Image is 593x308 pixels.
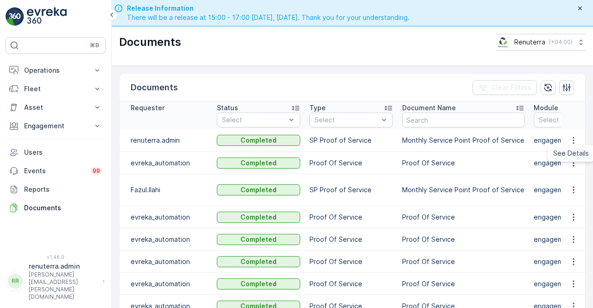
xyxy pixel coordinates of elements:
[514,38,545,47] p: Renuterra
[6,7,24,26] img: logo
[24,103,87,112] p: Asset
[6,199,106,217] a: Documents
[120,206,212,228] td: evreka_automation
[8,274,23,289] div: RR
[6,61,106,80] button: Operations
[6,143,106,162] a: Users
[6,262,106,301] button: RRrenuterra.admin[PERSON_NAME][EMAIL_ADDRESS][PERSON_NAME][DOMAIN_NAME]
[397,251,529,273] td: Proof Of Service
[29,262,98,271] p: renuterra.admin
[29,271,98,301] p: [PERSON_NAME][EMAIL_ADDRESS][PERSON_NAME][DOMAIN_NAME]
[6,117,106,135] button: Engagement
[127,4,410,13] span: Release Information
[553,149,589,158] span: See Details
[90,42,99,49] p: ⌘B
[24,166,85,176] p: Events
[120,129,212,152] td: renuterra.admin
[6,162,106,180] a: Events99
[397,206,529,228] td: Proof Of Service
[402,103,456,113] p: Document Name
[120,174,212,206] td: Fazul.Ilahi
[496,37,511,47] img: Screenshot_2024-07-26_at_13.33.01.png
[240,185,277,195] p: Completed
[217,256,300,267] button: Completed
[217,234,300,245] button: Completed
[217,212,300,223] button: Completed
[305,273,397,295] td: Proof Of Service
[549,38,573,46] p: ( +04:00 )
[534,103,558,113] p: Module
[217,103,238,113] p: Status
[305,251,397,273] td: Proof Of Service
[496,34,586,50] button: Renuterra(+04:00)
[6,180,106,199] a: Reports
[397,129,529,152] td: Monthly Service Point Proof of Service
[93,167,100,175] p: 99
[6,254,106,260] span: v 1.48.0
[305,129,397,152] td: SP Proof of Service
[24,121,87,131] p: Engagement
[305,228,397,251] td: Proof Of Service
[217,184,300,195] button: Completed
[222,115,286,125] p: Select
[549,147,593,160] a: See Details
[305,152,397,174] td: Proof Of Service
[131,81,178,94] p: Documents
[24,66,87,75] p: Operations
[491,83,531,92] p: Clear Filters
[120,251,212,273] td: evreka_automation
[24,84,87,94] p: Fleet
[315,115,379,125] p: Select
[127,13,410,22] span: There will be a release at 15:00 - 17:00 [DATE], [DATE]. Thank you for your understanding.
[397,228,529,251] td: Proof Of Service
[217,157,300,169] button: Completed
[119,35,181,50] p: Documents
[240,213,277,222] p: Completed
[473,80,537,95] button: Clear Filters
[6,80,106,98] button: Fleet
[397,174,529,206] td: Monthly Service Point Proof of Service
[305,206,397,228] td: Proof Of Service
[309,103,326,113] p: Type
[397,152,529,174] td: Proof Of Service
[240,279,277,289] p: Completed
[217,135,300,146] button: Completed
[402,113,524,127] input: Search
[6,98,106,117] button: Asset
[240,257,277,266] p: Completed
[24,203,102,213] p: Documents
[131,103,164,113] p: Requester
[240,158,277,168] p: Completed
[217,278,300,289] button: Completed
[24,185,102,194] p: Reports
[397,273,529,295] td: Proof Of Service
[120,228,212,251] td: evreka_automation
[305,174,397,206] td: SP Proof of Service
[27,7,67,26] img: logo_light-DOdMpM7g.png
[240,235,277,244] p: Completed
[240,136,277,145] p: Completed
[120,273,212,295] td: evreka_automation
[120,152,212,174] td: evreka_automation
[24,148,102,157] p: Users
